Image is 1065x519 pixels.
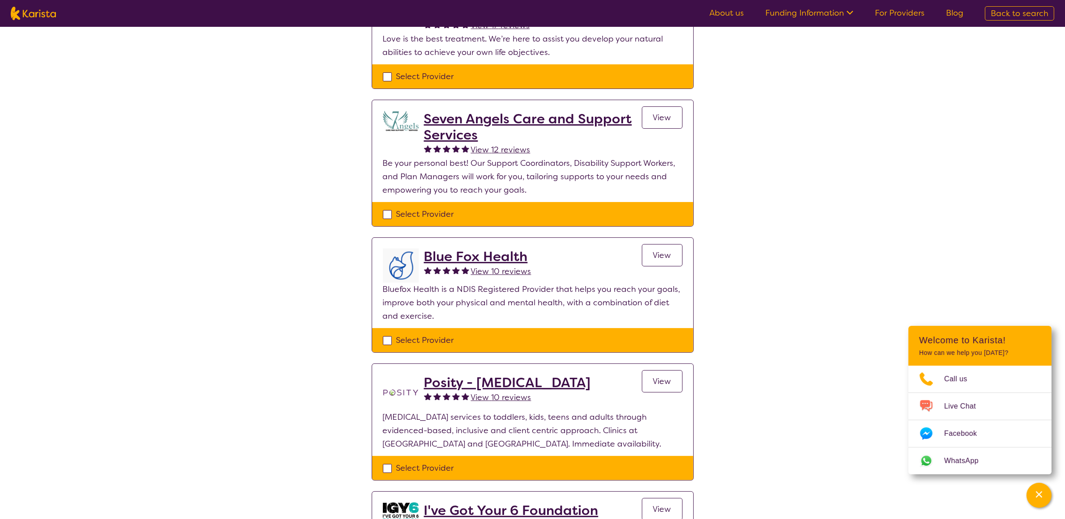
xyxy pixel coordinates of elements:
img: fullstar [424,145,432,152]
img: Karista logo [11,7,56,20]
a: Back to search [985,6,1054,21]
img: lyehhyr6avbivpacwqcf.png [383,249,419,283]
img: fullstar [424,266,432,274]
span: Back to search [991,8,1048,19]
img: fullstar [443,145,450,152]
ul: Choose channel [908,366,1052,474]
img: fullstar [443,266,450,274]
img: fullstar [462,266,469,274]
p: Love is the best treatment. We’re here to assist you develop your natural abilities to achieve yo... [383,32,683,59]
a: View 10 reviews [471,265,531,278]
span: View 10 reviews [471,392,531,403]
a: Blog [946,8,963,18]
span: Call us [944,372,978,386]
span: View [653,504,671,515]
p: Be your personal best! Our Support Coordinators, Disability Support Workers, and Plan Managers wi... [383,156,683,197]
a: Seven Angels Care and Support Services [424,111,642,143]
img: fullstar [452,392,460,400]
a: View [642,244,683,266]
img: fullstar [443,392,450,400]
a: Web link opens in a new tab. [908,447,1052,474]
p: [MEDICAL_DATA] services to toddlers, kids, teens and adults through evidenced-based, inclusive an... [383,410,683,451]
span: View [653,112,671,123]
p: Bluefox Health is a NDIS Registered Provider that helps you reach your goals, improve both your p... [383,283,683,323]
span: WhatsApp [944,454,989,468]
img: fullstar [433,392,441,400]
img: fullstar [452,266,460,274]
div: Channel Menu [908,326,1052,474]
a: View 12 reviews [471,143,530,156]
img: t1bslo80pcylnzwjhndq.png [383,375,419,410]
a: Funding Information [765,8,853,18]
span: View [653,376,671,387]
a: About us [709,8,744,18]
img: fullstar [433,266,441,274]
img: fullstar [424,392,432,400]
a: I've Got Your 6 Foundation [424,502,598,519]
a: View [642,370,683,392]
a: For Providers [875,8,925,18]
a: View [642,106,683,129]
img: fullstar [452,145,460,152]
span: View 12 reviews [471,144,530,155]
span: View [653,250,671,261]
img: fullstar [462,145,469,152]
img: lugdbhoacugpbhbgex1l.png [383,111,419,131]
span: Facebook [944,427,988,440]
h2: Welcome to Karista! [919,335,1041,346]
a: Blue Fox Health [424,249,531,265]
a: Posity - [MEDICAL_DATA] [424,375,591,391]
p: How can we help you [DATE]? [919,349,1041,357]
span: View 10 reviews [471,266,531,277]
img: fullstar [433,145,441,152]
img: fullstar [462,392,469,400]
span: Live Chat [944,400,987,413]
a: View 10 reviews [471,391,531,404]
button: Channel Menu [1027,483,1052,508]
